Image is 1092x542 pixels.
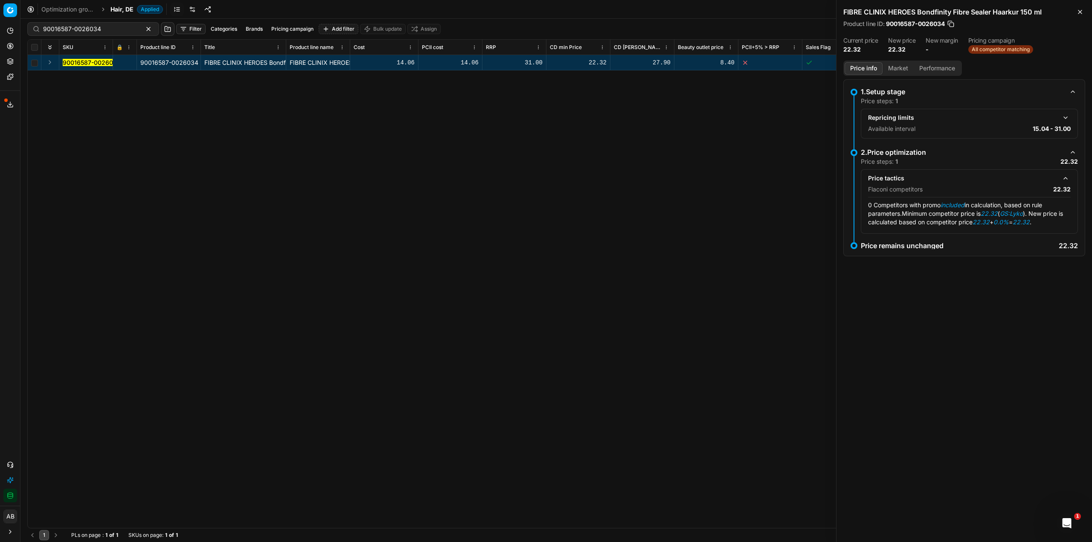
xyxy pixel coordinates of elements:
strong: of [169,532,174,539]
button: Expand [45,57,55,67]
span: CD min Price [550,44,582,51]
dt: New margin [926,38,958,43]
p: 22.32 [1059,242,1078,249]
span: AB [4,510,17,523]
button: Assign [407,24,441,34]
p: 22.32 [1053,185,1071,194]
div: 22.32 [550,58,607,67]
button: Categories [207,24,241,34]
button: Price info [845,62,883,75]
span: Cost [354,44,365,51]
strong: 1 [895,97,898,104]
span: PLs on page [71,532,101,539]
button: Market [883,62,914,75]
p: Price steps: [861,97,898,105]
strong: 1 [165,532,167,539]
div: 14.06 [422,58,479,67]
iframe: Intercom live chat [1057,513,1077,533]
dd: - [926,45,958,54]
span: Product line ID : [843,21,884,27]
button: Expand all [45,42,55,52]
button: AB [3,510,17,523]
button: Go to previous page [27,530,38,540]
span: 0 Competitors with promo in calculation, based on rule parameters. [868,201,1042,217]
h2: FIBRE CLINIX HEROES Bondfinity Fibre Sealer Haarkur 150 ml [843,7,1085,17]
div: : [71,532,118,539]
p: Price steps: [861,157,898,166]
span: All competitor matching [968,45,1033,54]
span: Sales Flag [806,44,831,51]
strong: 1 [105,532,107,539]
div: 14.06 [354,58,415,67]
mark: 90016587-0026034 [63,59,121,66]
span: Applied [137,5,163,14]
dt: New price [888,38,915,43]
div: 2.Price optimization [861,147,1064,157]
a: Optimization groups [41,5,96,14]
span: SKU [63,44,73,51]
span: PCII cost [422,44,443,51]
button: Go to next page [51,530,61,540]
span: CD [PERSON_NAME] [614,44,662,51]
button: Add filter [319,24,358,34]
nav: breadcrumb [41,5,163,14]
span: RRP [486,44,496,51]
dt: Current price [843,38,878,43]
em: 22.32 [973,218,990,226]
button: 1 [39,530,49,540]
span: Product line ID [140,44,176,51]
span: Hair, DEApplied [110,5,163,14]
button: Brands [242,24,266,34]
div: 27.90 [614,58,671,67]
div: 8.40 [678,58,735,67]
div: 90016587-0026034 [140,58,197,67]
button: Performance [914,62,961,75]
span: 90016587-0026034 [886,20,945,28]
span: 1 [1074,513,1081,520]
em: included [941,201,964,209]
em: 22.32 [1013,218,1030,226]
button: Pricing campaign [268,24,317,34]
p: Flaconi competitors [868,185,923,194]
button: Bulk update [360,24,406,34]
button: Filter [176,24,206,34]
div: FIBRE CLINIX HEROES Bondfinity Fibre Sealer Haarkur 150 ml [290,58,346,67]
span: Minimum competitor price is ( ). New price is calculated based on competitor price + = . [868,210,1063,226]
span: 🔒 [116,44,123,51]
div: Price tactics [868,174,1057,183]
input: Search by SKU or title [43,25,136,33]
span: SKUs on page : [128,532,163,539]
strong: 1 [895,158,898,165]
span: FIBRE CLINIX HEROES Bondfinity Fibre Sealer Haarkur 150 ml [204,59,376,66]
nav: pagination [27,530,61,540]
em: 0.0% [993,218,1009,226]
em: 22.32 [981,210,998,217]
strong: 1 [116,532,118,539]
p: 15.04 - 31.00 [1033,125,1071,133]
span: Beauty outlet price [678,44,723,51]
strong: of [109,532,114,539]
div: 1.Setup stage [861,87,1064,97]
p: 22.32 [1060,157,1078,166]
dt: Pricing campaign [968,38,1033,43]
div: Repricing limits [868,113,1057,122]
span: Title [204,44,215,51]
button: 90016587-0026034 [63,58,121,67]
div: 31.00 [486,58,543,67]
span: PCII+5% > RRP [742,44,779,51]
span: Hair, DE [110,5,134,14]
strong: 1 [176,532,178,539]
em: GS:Lyko [1000,210,1023,217]
span: Product line name [290,44,334,51]
dd: 22.32 [888,45,915,54]
p: Price remains unchanged [861,242,944,249]
dd: 22.32 [843,45,878,54]
p: Available interval [868,125,915,133]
